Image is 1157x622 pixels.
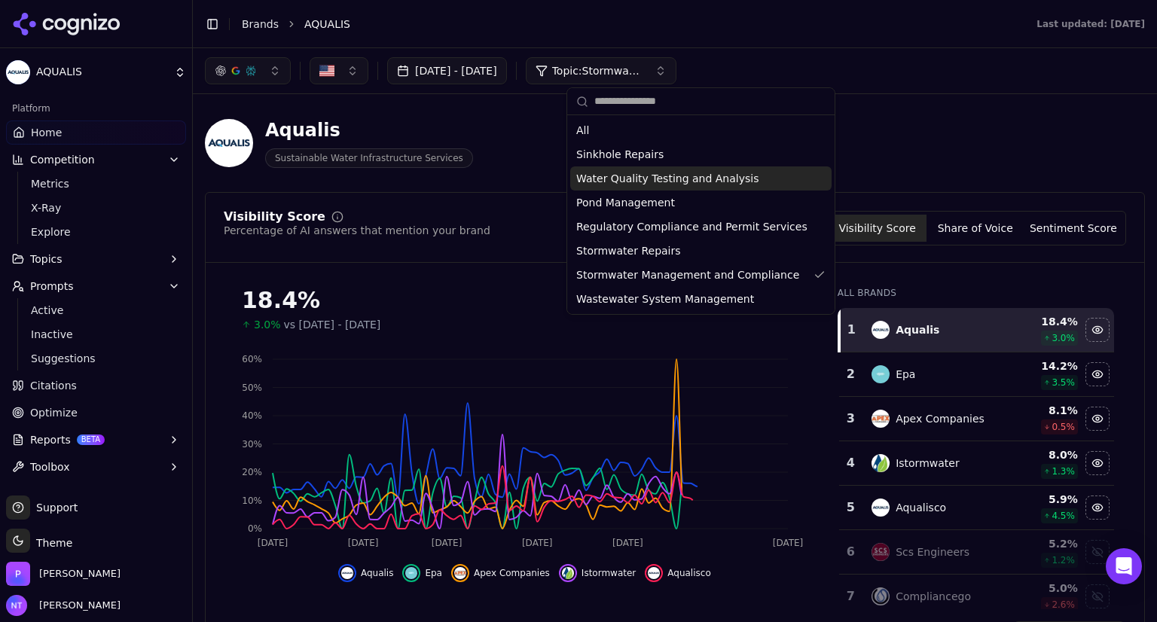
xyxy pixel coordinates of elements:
[576,147,664,162] span: Sinkhole Repairs
[773,538,804,548] tspan: [DATE]
[338,564,394,582] button: Hide aqualis data
[576,195,675,210] span: Pond Management
[425,567,442,579] span: Epa
[248,523,262,534] tspan: 0%
[265,118,473,142] div: Aqualis
[839,397,1114,441] tr: 3apex companiesApex Companies8.1%0.5%Hide apex companies data
[265,148,473,168] span: Sustainable Water Infrastructure Services
[242,495,262,506] tspan: 10%
[6,148,186,172] button: Competition
[6,60,30,84] img: AQUALIS
[258,538,288,548] tspan: [DATE]
[6,428,186,452] button: ReportsBETA
[839,530,1114,575] tr: 6scs engineersScs Engineers5.2%1.2%Show scs engineers data
[33,599,121,612] span: [PERSON_NAME]
[1008,536,1078,551] div: 5.2 %
[845,365,856,383] div: 2
[242,17,1006,32] nav: breadcrumb
[567,115,835,314] div: Suggestions
[205,119,253,167] img: AQUALIS
[432,538,462,548] tspan: [DATE]
[839,308,1114,352] tr: 1aqualisAqualis18.4%3.0%Hide aqualis data
[6,562,30,586] img: Perrill
[1085,584,1110,608] button: Show compliancego data
[6,595,121,616] button: Open user button
[522,538,553,548] tspan: [DATE]
[304,17,350,32] span: AQUALIS
[6,595,27,616] img: Nate Tower
[451,564,550,582] button: Hide apex companies data
[839,575,1114,619] tr: 7compliancegoCompliancego5.0%2.6%Show compliancego data
[387,57,507,84] button: [DATE] - [DATE]
[896,411,985,426] div: Apex Companies
[1024,215,1122,242] button: Sentiment Score
[1052,377,1075,389] span: 3.5 %
[1052,599,1075,611] span: 2.6 %
[224,223,490,238] div: Percentage of AI answers that mention your brand
[576,171,759,186] span: Water Quality Testing and Analysis
[839,486,1114,530] tr: 5aqualiscoAqualisco5.9%4.5%Hide aqualisco data
[6,374,186,398] a: Citations
[31,176,162,191] span: Metrics
[1036,18,1145,30] div: Last updated: [DATE]
[576,123,589,138] span: All
[254,317,281,332] span: 3.0%
[341,567,353,579] img: aqualis
[576,267,799,282] span: Stormwater Management and Compliance
[559,564,636,582] button: Hide istormwater data
[645,564,710,582] button: Hide aqualisco data
[552,63,643,78] span: Topic: Stormwater Management and Compliance
[30,537,72,549] span: Theme
[474,567,550,579] span: Apex Companies
[1052,465,1075,477] span: 1.3 %
[25,324,168,345] a: Inactive
[648,567,660,579] img: aqualisco
[1085,318,1110,342] button: Hide aqualis data
[242,18,279,30] a: Brands
[25,300,168,321] a: Active
[562,567,574,579] img: istormwater
[30,252,63,267] span: Topics
[6,247,186,271] button: Topics
[1008,492,1078,507] div: 5.9 %
[576,219,807,234] span: Regulatory Compliance and Permit Services
[1085,407,1110,431] button: Hide apex companies data
[242,439,262,450] tspan: 30%
[1008,358,1078,374] div: 14.2 %
[6,455,186,479] button: Toolbox
[612,538,643,548] tspan: [DATE]
[6,401,186,425] a: Optimize
[242,287,807,314] div: 18.4%
[6,274,186,298] button: Prompts
[25,348,168,369] a: Suggestions
[896,500,946,515] div: Aqualisco
[896,589,971,604] div: Compliancego
[896,544,969,559] div: Scs Engineers
[845,410,856,428] div: 3
[845,454,856,472] div: 4
[6,120,186,145] a: Home
[25,221,168,242] a: Explore
[25,173,168,194] a: Metrics
[30,152,95,167] span: Competition
[1008,314,1078,329] div: 18.4 %
[36,66,168,79] span: AQUALIS
[1085,362,1110,386] button: Hide epa data
[1052,554,1075,566] span: 1.2 %
[31,200,162,215] span: X-Ray
[927,215,1024,242] button: Share of Voice
[30,432,71,447] span: Reports
[284,317,381,332] span: vs [DATE] - [DATE]
[30,405,78,420] span: Optimize
[6,562,121,586] button: Open organization switcher
[872,321,890,339] img: aqualis
[402,564,442,582] button: Hide epa data
[25,197,168,218] a: X-Ray
[31,351,162,366] span: Suggestions
[348,538,379,548] tspan: [DATE]
[872,410,890,428] img: apex companies
[39,567,121,581] span: Perrill
[872,454,890,472] img: istormwater
[31,125,62,140] span: Home
[1008,581,1078,596] div: 5.0 %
